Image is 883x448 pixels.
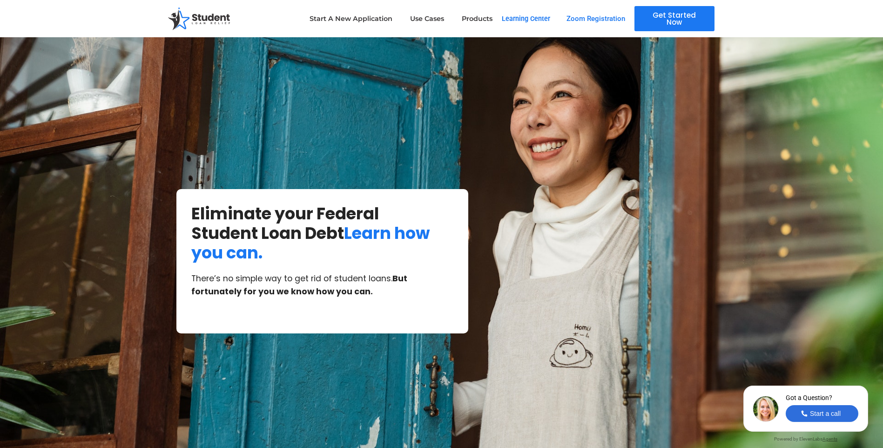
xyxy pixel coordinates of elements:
h1: Eliminate your Federal Student Loan Debt [191,204,438,263]
a: Start A New Application [310,8,392,29]
a: Use Cases [410,8,444,29]
h2: There’s no simple way to get rid of student loans. [191,272,453,298]
a: Get Started Now [634,6,714,31]
img: Student Loan Relief [167,7,233,31]
span: Get Started Now [646,12,703,26]
span: Learn how you can. [191,222,430,264]
a: Learning Center [502,15,550,23]
a: Zoom Registration [566,15,625,22]
a: Products [462,8,492,29]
